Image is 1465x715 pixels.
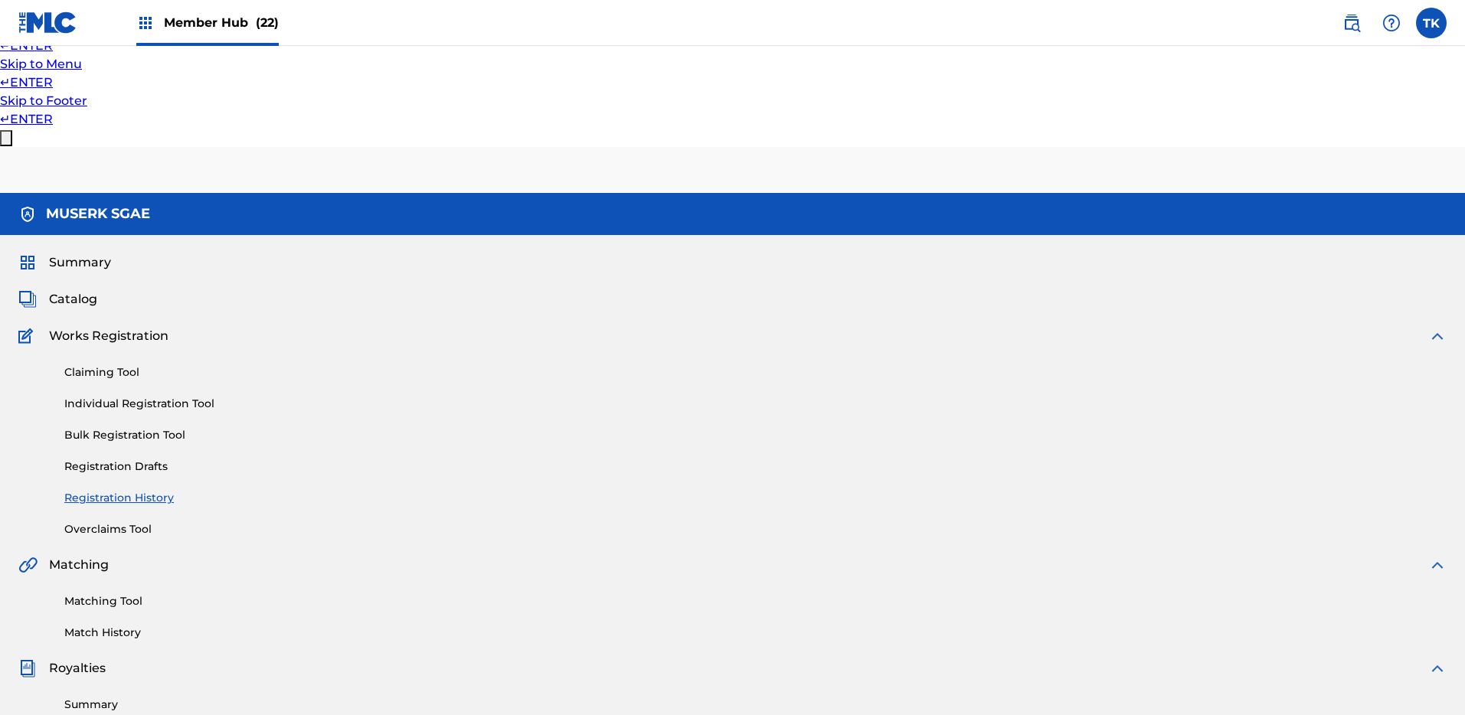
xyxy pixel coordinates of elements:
iframe: Resource Center [1422,473,1465,596]
a: Summary [64,697,1447,713]
span: Catalog [49,290,97,309]
a: Individual Registration Tool [64,396,1447,412]
h5: MUSERK SGAE [46,205,150,223]
img: Top Rightsholders [136,14,155,32]
a: Bulk Registration Tool [64,427,1447,443]
span: Member Hub [164,14,279,31]
a: Match History [64,625,1447,641]
a: Registration History [64,490,1447,506]
span: Matching [49,556,109,574]
img: help [1382,14,1401,32]
div: User Menu [1416,8,1447,38]
a: Overclaims Tool [64,521,1447,537]
img: search [1342,14,1361,32]
a: Registration Drafts [64,459,1447,475]
a: Matching Tool [64,593,1447,609]
a: Public Search [1336,8,1367,38]
img: Accounts [18,205,37,224]
span: (22) [256,15,279,30]
a: CatalogCatalog [18,290,97,309]
img: Royalties [18,659,37,677]
img: expand [1428,327,1447,345]
img: expand [1428,659,1447,677]
span: Royalties [49,659,106,677]
div: Help [1376,8,1407,38]
span: Summary [49,253,111,272]
img: MLC Logo [18,11,77,34]
img: Works Registration [18,327,38,345]
a: SummarySummary [18,253,111,272]
img: Summary [18,253,37,272]
span: Works Registration [49,327,168,345]
img: Catalog [18,290,37,309]
img: Matching [18,556,38,574]
a: Claiming Tool [64,364,1447,380]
